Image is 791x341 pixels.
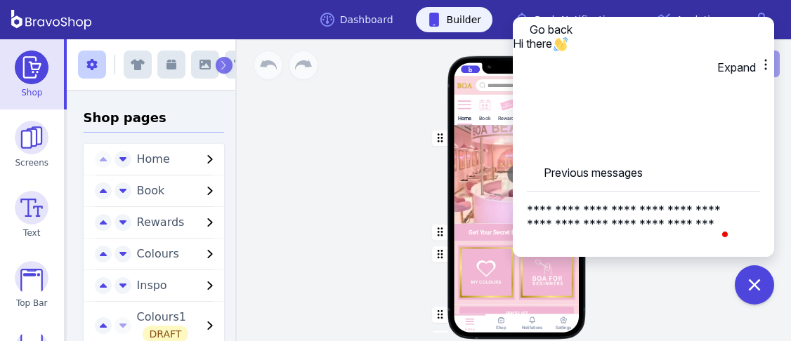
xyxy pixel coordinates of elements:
[137,247,179,260] span: Colours
[137,279,167,292] span: Inspo
[465,327,474,331] div: Home
[504,7,634,32] a: Push Notifications
[21,87,42,98] span: Shop
[131,277,224,294] button: Inspo
[131,246,224,262] button: Colours
[131,151,224,168] button: Home
[137,152,170,166] span: Home
[556,325,571,330] div: Settings
[454,223,579,241] button: Get Your Secret Discount Code Here
[131,182,224,199] button: Book
[497,114,516,121] div: Rewards
[137,215,185,229] span: Rewards
[522,325,543,330] div: Notifations
[309,7,405,32] a: Dashboard
[454,304,579,325] button: PRICELIST
[11,10,91,29] img: BravoShop
[645,7,732,32] a: Analytics
[137,310,189,340] span: Colours1
[416,7,493,32] a: Builder
[137,184,165,197] span: Book
[15,157,49,168] span: Screens
[84,108,224,133] h3: Shop pages
[478,114,490,121] div: Book
[457,114,471,121] div: Home
[131,214,224,231] button: Rewards
[16,297,48,309] span: Top Bar
[23,227,40,239] span: Text
[496,325,506,330] div: Shop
